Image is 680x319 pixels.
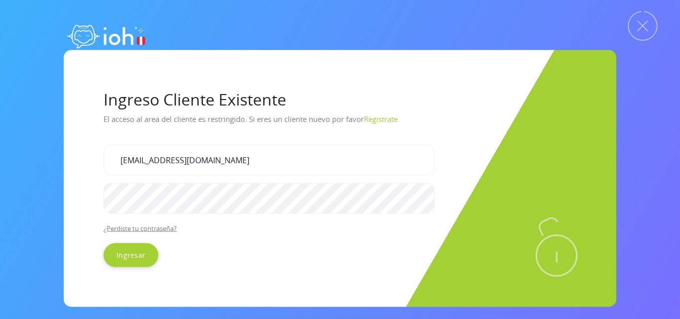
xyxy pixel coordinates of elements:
[104,223,177,232] a: ¿Perdiste tu contraseña?
[104,243,158,267] input: Ingresar
[364,113,398,123] a: Registrate
[104,144,435,175] input: Tu correo
[104,90,576,108] h1: Ingreso Cliente Existente
[64,15,148,55] img: logo
[104,110,576,136] p: El acceso al area del cliente es restringido. Si eres un cliente nuevo por favor
[628,11,658,41] img: Cerrar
